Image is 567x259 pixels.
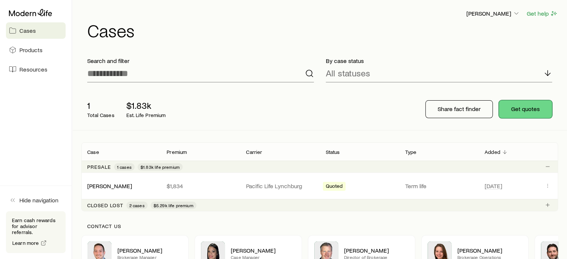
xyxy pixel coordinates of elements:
p: Added [485,149,500,155]
div: Client cases [81,142,558,211]
p: [PERSON_NAME] [117,247,182,254]
p: 1 [87,100,114,111]
span: $1.83k life premium [141,164,180,170]
p: [PERSON_NAME] [231,247,296,254]
span: $5.29k life premium [154,202,193,208]
p: [PERSON_NAME] [344,247,409,254]
span: Resources [19,66,47,73]
p: Case [87,149,99,155]
div: Earn cash rewards for advisor referrals.Learn more [6,211,66,253]
button: Share fact finder [425,100,493,118]
p: Pacific Life Lynchburg [246,182,314,190]
p: By case status [326,57,552,64]
p: Contact us [87,223,552,229]
button: [PERSON_NAME] [466,9,520,18]
span: Learn more [12,240,39,246]
button: Get quotes [499,100,552,118]
p: Term life [405,182,473,190]
p: $1.83k [126,100,166,111]
span: Products [19,46,42,54]
p: All statuses [326,68,370,78]
p: Earn cash rewards for advisor referrals. [12,217,60,235]
a: Cases [6,22,66,39]
p: Presale [87,164,111,170]
p: Total Cases [87,112,114,118]
span: 1 cases [117,164,132,170]
p: Search and filter [87,57,314,64]
p: Share fact finder [438,105,481,113]
p: Type [405,149,417,155]
p: Est. Life Premium [126,112,166,118]
span: [DATE] [485,182,502,190]
p: $1,834 [167,182,234,190]
span: Quoted [326,183,343,191]
a: Products [6,42,66,58]
button: Hide navigation [6,192,66,208]
span: Hide navigation [19,196,59,204]
a: Resources [6,61,66,78]
div: [PERSON_NAME] [87,182,132,190]
span: 2 cases [129,202,145,208]
h1: Cases [87,21,558,39]
p: [PERSON_NAME] [457,247,522,254]
p: Closed lost [87,202,123,208]
span: Cases [19,27,36,34]
button: Get help [526,9,558,18]
a: [PERSON_NAME] [87,182,132,189]
p: Premium [167,149,187,155]
p: Status [326,149,340,155]
p: [PERSON_NAME] [466,10,520,17]
p: Carrier [246,149,262,155]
